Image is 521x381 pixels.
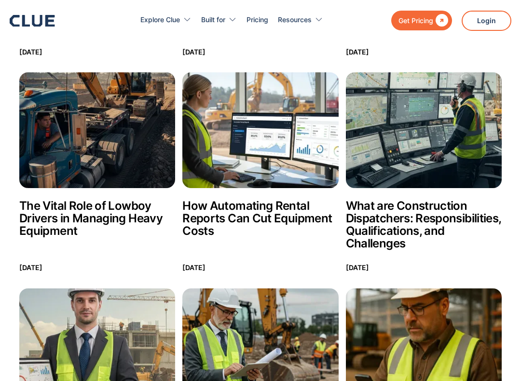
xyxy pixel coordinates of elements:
[19,46,42,58] p: [DATE]
[346,72,502,273] a: What are Construction Dispatchers: Responsibilities, Qualifications, and ChallengesWhat are Const...
[346,261,369,273] p: [DATE]
[140,5,180,35] div: Explore Clue
[140,5,192,35] div: Explore Clue
[346,72,502,188] img: What are Construction Dispatchers: Responsibilities, Qualifications, and Challenges
[182,72,338,188] img: How Automating Rental Reports Can Cut Equipment Costs
[182,261,206,273] p: [DATE]
[201,5,225,35] div: Built for
[182,200,338,237] h2: How Automating Rental Reports Can Cut Equipment Costs
[391,11,452,30] a: Get Pricing
[433,14,448,27] div: 
[462,11,511,31] a: Login
[346,200,502,250] h2: What are Construction Dispatchers: Responsibilities, Qualifications, and Challenges
[278,5,312,35] div: Resources
[201,5,237,35] div: Built for
[19,261,42,273] p: [DATE]
[19,72,175,188] img: The Vital Role of Lowboy Drivers in Managing Heavy Equipment
[247,5,268,35] a: Pricing
[398,14,433,27] div: Get Pricing
[182,72,338,273] a: How Automating Rental Reports Can Cut Equipment CostsHow Automating Rental Reports Can Cut Equipm...
[182,46,206,58] p: [DATE]
[19,72,175,273] a: The Vital Role of Lowboy Drivers in Managing Heavy EquipmentThe Vital Role of Lowboy Drivers in M...
[19,200,175,237] h2: The Vital Role of Lowboy Drivers in Managing Heavy Equipment
[346,46,369,58] p: [DATE]
[278,5,323,35] div: Resources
